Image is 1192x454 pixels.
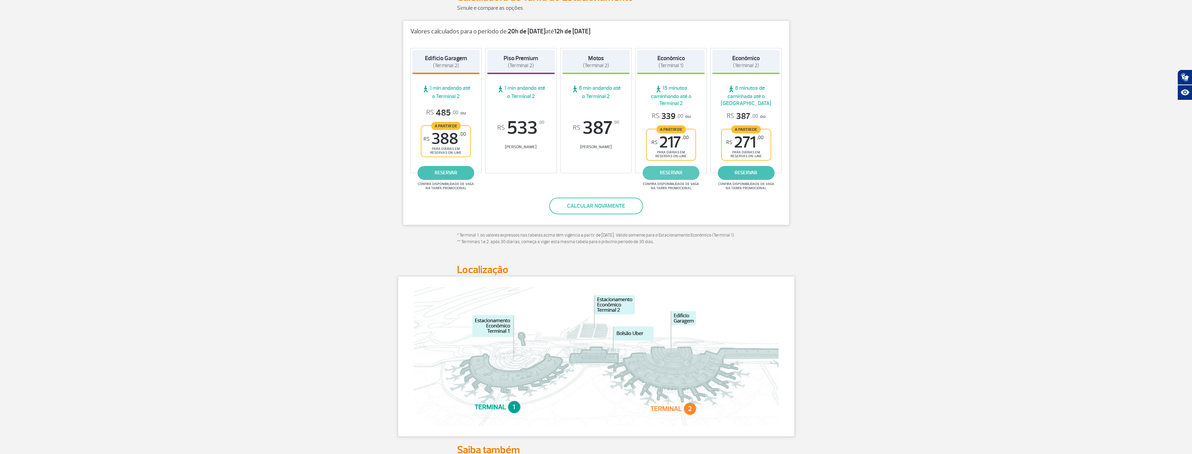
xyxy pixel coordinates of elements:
span: (Terminal 2) [583,62,609,69]
strong: Piso Premium [504,55,538,62]
span: (Terminal 2) [433,62,459,69]
span: 6 min andando até o Terminal 2 [562,85,630,100]
span: 15 minutos caminhando até o Terminal 2 [637,85,705,107]
span: (Terminal 1) [658,62,684,69]
span: [PERSON_NAME] [562,144,630,150]
span: 339 [652,111,683,122]
strong: Econômico [657,55,685,62]
span: para diárias em reservas on-line [427,147,464,155]
span: Confira disponibilidade de vaga na tarifa promocional [417,182,475,190]
sup: R$ [497,124,505,132]
p: ou [652,111,690,122]
p: * Terminal 1: os valores expressos nas tabelas acima têm vigência a partir de [DATE]. Válido some... [457,232,735,246]
span: 271 [726,135,764,150]
span: Confira disponibilidade de vaga na tarifa promocional [642,182,700,190]
span: 388 [424,131,466,147]
span: Confira disponibilidade de vaga na tarifa promocional [717,182,775,190]
a: reservar [418,166,474,180]
span: 217 [652,135,689,150]
sup: R$ [424,136,429,142]
span: para diárias em reservas on-line [728,150,765,158]
span: 387 [562,119,630,137]
strong: 20h de [DATE] [508,27,545,35]
span: A partir de [656,125,686,133]
span: 1 min andando até o Terminal 2 [487,85,555,100]
span: 387 [727,111,758,122]
button: Calcular novamente [549,198,643,214]
sup: ,00 [614,119,619,126]
strong: 12h de [DATE] [554,27,590,35]
span: 6 minutos de caminhada até o [GEOGRAPHIC_DATA] [712,85,780,107]
sup: ,00 [682,135,689,141]
p: Valores calculados para o período de: até [410,28,782,35]
a: reservar [643,166,700,180]
sup: R$ [726,140,732,145]
p: Simule e compare as opções. [457,4,735,12]
h2: Localização [457,263,735,276]
sup: R$ [652,140,657,145]
sup: ,00 [757,135,764,141]
span: (Terminal 2) [508,62,534,69]
strong: Motos [588,55,604,62]
span: 1 min andando até o Terminal 2 [412,85,480,100]
span: 485 [426,107,458,118]
span: (Terminal 2) [733,62,759,69]
span: para diárias em reservas on-line [653,150,689,158]
sup: R$ [573,124,581,132]
span: 533 [487,119,555,137]
button: Abrir recursos assistivos. [1177,85,1192,100]
sup: ,00 [539,119,544,126]
sup: ,00 [459,131,466,137]
span: A partir de [431,122,461,130]
a: reservar [718,166,774,180]
div: Plugin de acessibilidade da Hand Talk. [1177,70,1192,100]
span: A partir de [731,125,761,133]
p: ou [426,107,466,118]
strong: Econômico [732,55,760,62]
p: ou [727,111,765,122]
span: [PERSON_NAME] [487,144,555,150]
strong: Edifício Garagem [425,55,467,62]
button: Abrir tradutor de língua de sinais. [1177,70,1192,85]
